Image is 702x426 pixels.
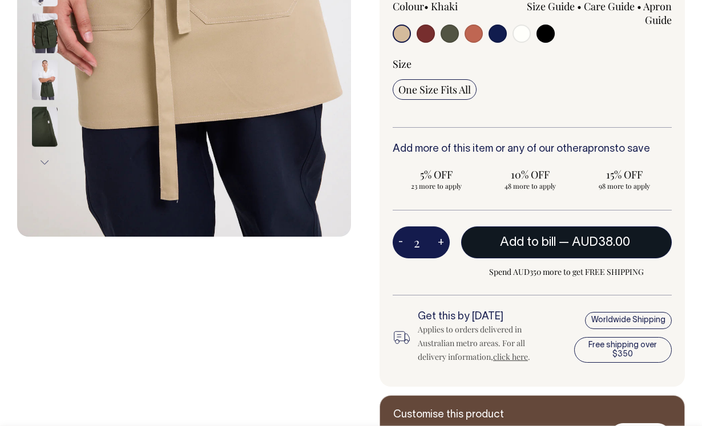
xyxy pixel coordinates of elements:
[398,168,474,181] span: 5% OFF
[559,237,633,248] span: —
[393,164,480,194] input: 5% OFF 23 more to apply
[32,107,58,147] img: olive
[587,181,663,190] span: 98 more to apply
[493,351,528,362] a: click here
[393,409,576,421] h6: Customise this product
[572,237,630,248] span: AUD38.00
[493,168,568,181] span: 10% OFF
[393,231,409,254] button: -
[393,79,477,100] input: One Size Fits All
[418,311,544,323] h6: Get this by [DATE]
[493,181,568,190] span: 48 more to apply
[587,168,663,181] span: 15% OFF
[398,181,474,190] span: 23 more to apply
[418,323,544,364] div: Applies to orders delivered in Australian metro areas. For all delivery information, .
[32,60,58,100] img: olive
[500,237,556,248] span: Add to bill
[432,231,450,254] button: +
[398,83,471,96] span: One Size Fits All
[581,164,668,194] input: 15% OFF 98 more to apply
[36,150,53,176] button: Next
[582,144,615,154] a: aprons
[393,57,672,71] div: Size
[487,164,574,194] input: 10% OFF 48 more to apply
[461,226,672,258] button: Add to bill —AUD38.00
[32,13,58,53] img: olive
[393,144,672,155] h6: Add more of this item or any of our other to save
[461,265,672,279] span: Spend AUD350 more to get FREE SHIPPING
